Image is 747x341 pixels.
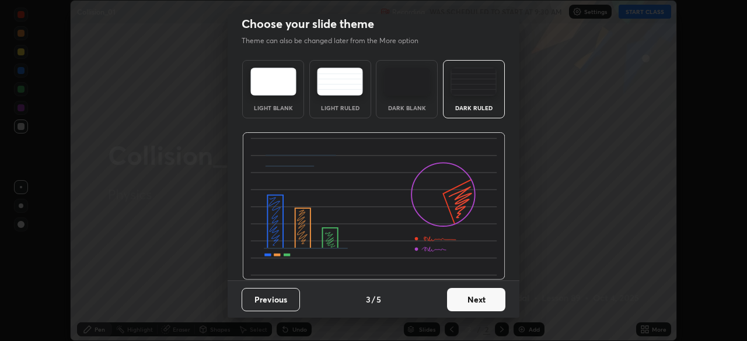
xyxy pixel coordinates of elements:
h4: 3 [366,293,371,305]
button: Previous [242,288,300,311]
img: lightRuledTheme.5fabf969.svg [317,68,363,96]
h4: 5 [376,293,381,305]
div: Light Ruled [317,105,364,111]
button: Next [447,288,505,311]
img: darkRuledThemeBanner.864f114c.svg [242,132,505,280]
h4: / [372,293,375,305]
div: Dark Blank [383,105,430,111]
img: darkTheme.f0cc69e5.svg [384,68,430,96]
div: Dark Ruled [451,105,497,111]
h2: Choose your slide theme [242,16,374,31]
img: darkRuledTheme.de295e13.svg [451,68,497,96]
p: Theme can also be changed later from the More option [242,36,431,46]
div: Light Blank [250,105,296,111]
img: lightTheme.e5ed3b09.svg [250,68,296,96]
